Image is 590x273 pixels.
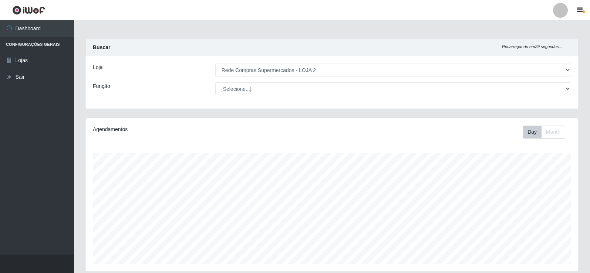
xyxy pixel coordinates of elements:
[541,126,565,139] button: Month
[93,44,110,50] strong: Buscar
[12,6,45,15] img: CoreUI Logo
[93,126,286,133] div: Agendamentos
[502,44,562,49] i: Recarregando em 29 segundos...
[523,126,565,139] div: First group
[523,126,542,139] button: Day
[93,82,110,90] label: Função
[523,126,571,139] div: Toolbar with button groups
[93,64,102,71] label: Loja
